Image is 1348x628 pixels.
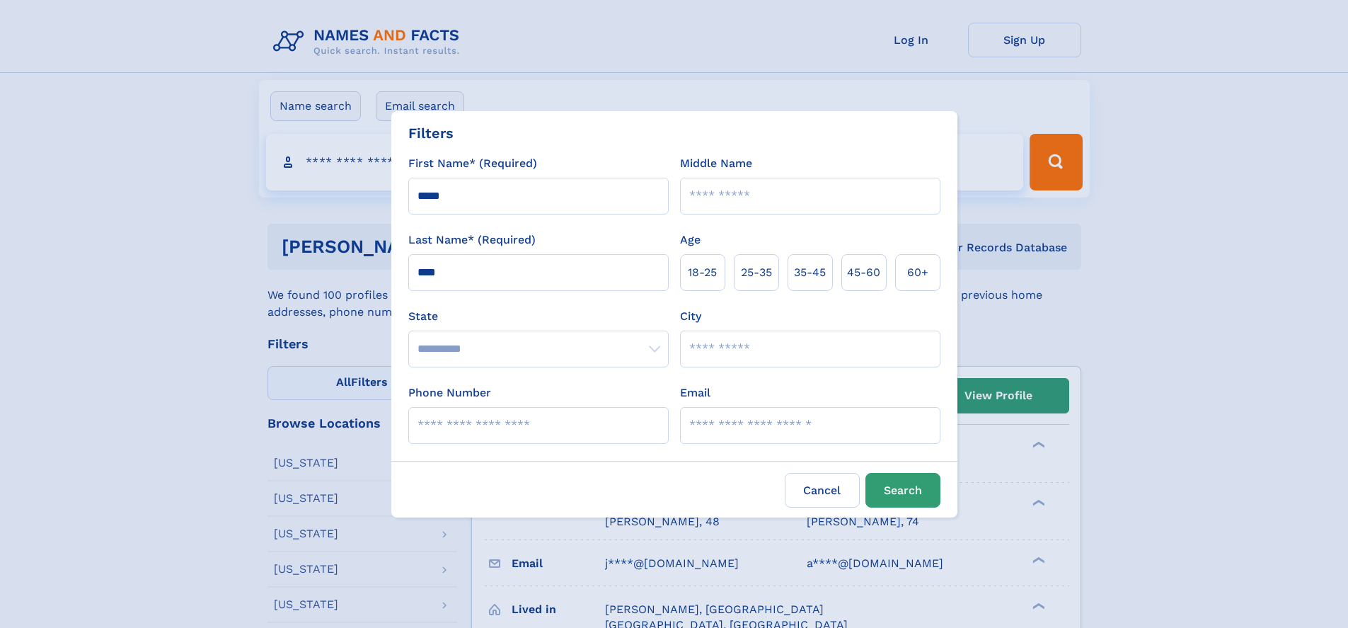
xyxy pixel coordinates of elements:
[785,473,860,508] label: Cancel
[794,264,826,281] span: 35‑45
[408,155,537,172] label: First Name* (Required)
[688,264,717,281] span: 18‑25
[865,473,940,508] button: Search
[680,308,701,325] label: City
[680,384,710,401] label: Email
[408,384,491,401] label: Phone Number
[680,232,701,249] label: Age
[907,264,928,281] span: 60+
[741,264,772,281] span: 25‑35
[847,264,880,281] span: 45‑60
[408,232,536,249] label: Last Name* (Required)
[408,308,669,325] label: State
[408,122,454,144] div: Filters
[680,155,752,172] label: Middle Name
